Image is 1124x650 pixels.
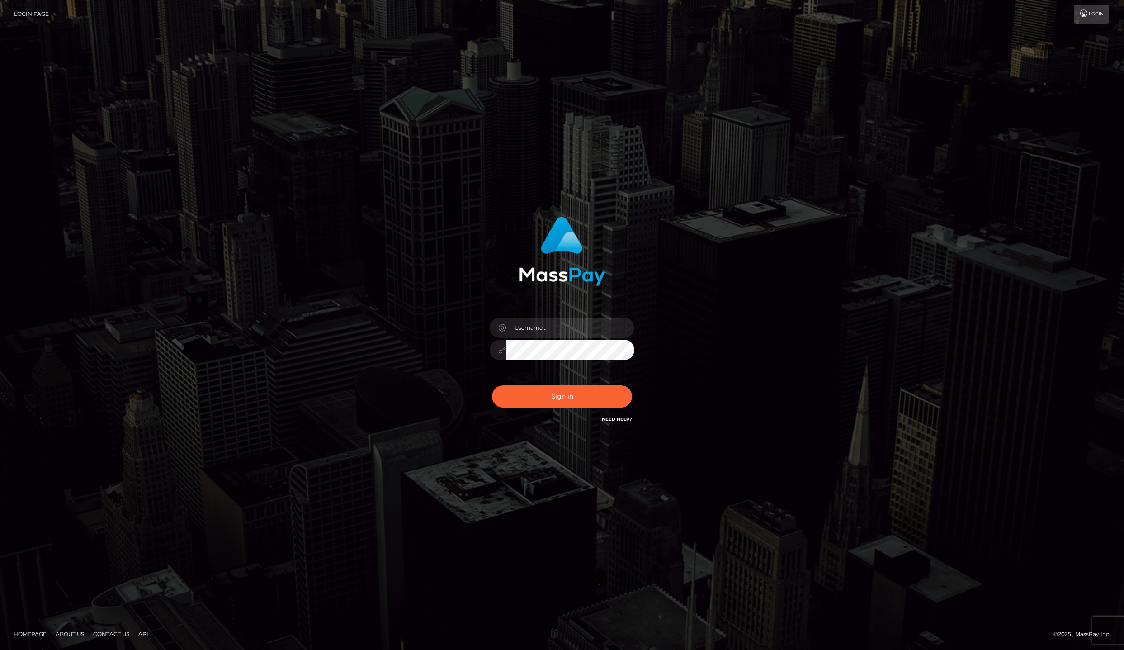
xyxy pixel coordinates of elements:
a: API [135,627,152,641]
a: Login [1074,5,1109,24]
input: Username... [506,318,634,338]
a: Contact Us [90,627,133,641]
a: Login Page [14,5,49,24]
a: Homepage [10,627,50,641]
div: © 2025 , MassPay Inc. [1053,629,1117,639]
img: MassPay Login [519,217,605,286]
a: About Us [52,627,88,641]
button: Sign in [492,385,632,408]
a: Need Help? [602,416,632,422]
